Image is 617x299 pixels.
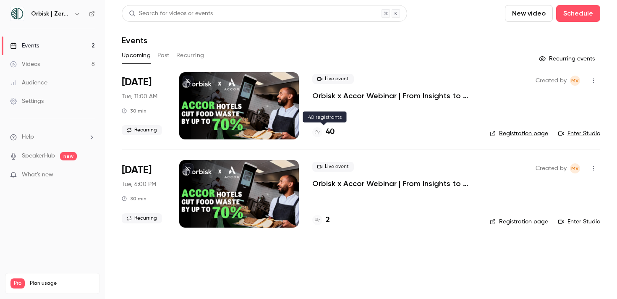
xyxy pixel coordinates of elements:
[558,218,600,226] a: Enter Studio
[312,162,354,172] span: Live event
[176,49,204,62] button: Recurring
[22,133,34,142] span: Help
[312,215,330,226] a: 2
[326,126,335,138] h4: 40
[571,76,579,86] span: MV
[157,49,170,62] button: Past
[122,35,147,45] h1: Events
[312,178,476,189] a: Orbisk x Accor Webinar | From Insights to Actions: Create Your Personalized Food Waste Plan with ...
[312,126,335,138] a: 40
[10,60,40,68] div: Videos
[22,152,55,160] a: SpeakerHub
[129,9,213,18] div: Search for videos or events
[60,152,77,160] span: new
[122,180,156,189] span: Tue, 6:00 PM
[31,10,71,18] h6: Orbisk | Zero Food Waste
[85,171,95,179] iframe: Noticeable Trigger
[536,76,567,86] span: Created by
[490,129,548,138] a: Registration page
[122,76,152,89] span: [DATE]
[326,215,330,226] h4: 2
[122,72,166,139] div: Sep 16 Tue, 10:00 AM (Europe/Amsterdam)
[122,125,162,135] span: Recurring
[570,163,580,173] span: Mariniki Vasileiou
[571,163,579,173] span: MV
[505,5,553,22] button: New video
[312,91,476,101] a: Orbisk x Accor Webinar | From Insights to Actions: Create Your Personalized Food Waste Plan with ...
[122,163,152,177] span: [DATE]
[22,170,53,179] span: What's new
[10,7,24,21] img: Orbisk | Zero Food Waste
[122,160,166,227] div: Sep 16 Tue, 5:00 PM (Europe/Amsterdam)
[122,92,157,101] span: Tue, 11:00 AM
[10,79,47,87] div: Audience
[536,163,567,173] span: Created by
[10,97,44,105] div: Settings
[122,108,146,114] div: 30 min
[122,195,146,202] div: 30 min
[30,280,94,287] span: Plan usage
[556,5,600,22] button: Schedule
[570,76,580,86] span: Mariniki Vasileiou
[122,213,162,223] span: Recurring
[312,74,354,84] span: Live event
[558,129,600,138] a: Enter Studio
[490,218,548,226] a: Registration page
[10,278,25,289] span: Pro
[535,52,600,66] button: Recurring events
[10,133,95,142] li: help-dropdown-opener
[122,49,151,62] button: Upcoming
[10,42,39,50] div: Events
